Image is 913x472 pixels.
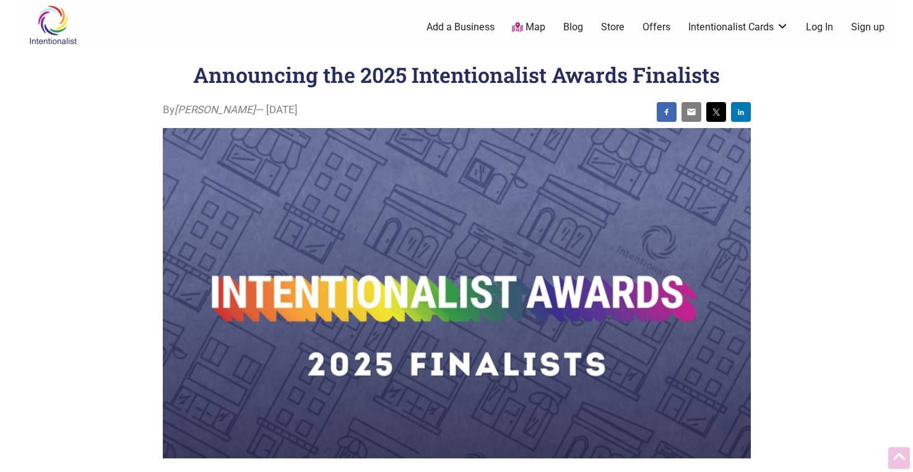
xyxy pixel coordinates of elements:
h1: Announcing the 2025 Intentionalist Awards Finalists [193,61,720,88]
a: Blog [563,20,583,34]
a: Store [601,20,625,34]
img: email sharing button [686,107,696,117]
a: Map [512,20,545,35]
a: Add a Business [426,20,495,34]
div: Scroll Back to Top [888,447,910,469]
a: Intentionalist Cards [688,20,789,34]
img: twitter sharing button [711,107,721,117]
span: By — [DATE] [163,102,298,118]
a: Log In [806,20,833,34]
a: Offers [643,20,670,34]
i: [PERSON_NAME] [175,103,256,116]
img: linkedin sharing button [736,107,746,117]
img: facebook sharing button [662,107,672,117]
a: Sign up [851,20,885,34]
img: Intentionalist [24,5,82,45]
